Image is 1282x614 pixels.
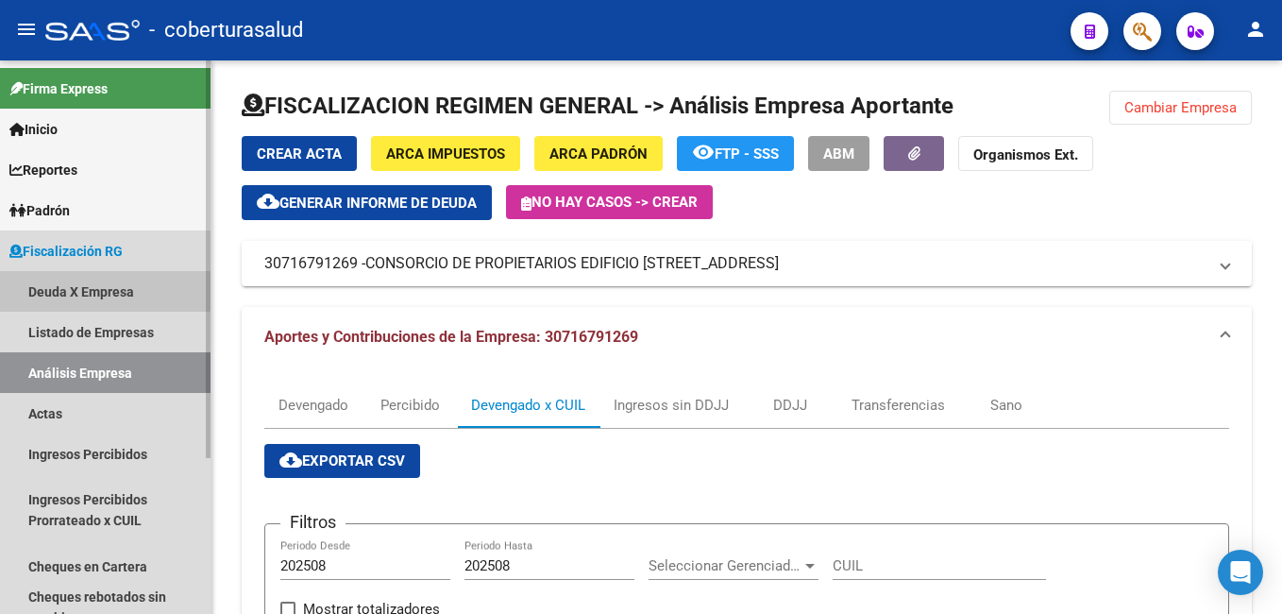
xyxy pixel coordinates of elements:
[242,91,953,121] h1: FISCALIZACION REGIMEN GENERAL -> Análisis Empresa Aportante
[371,136,520,171] button: ARCA Impuestos
[280,509,346,536] h3: Filtros
[279,449,302,471] mat-icon: cloud_download
[365,253,779,274] span: CONSORCIO DE PROPIETARIOS EDIFICIO [STREET_ADDRESS]
[973,146,1078,163] strong: Organismos Ext.
[9,241,123,262] span: Fiscalización RG
[1244,18,1267,41] mat-icon: person
[692,141,715,163] mat-icon: remove_red_eye
[257,190,279,213] mat-icon: cloud_download
[380,395,440,416] div: Percibido
[9,78,108,99] span: Firma Express
[715,145,779,162] span: FTP - SSS
[257,145,342,162] span: Crear Acta
[9,160,77,180] span: Reportes
[506,185,713,219] button: No hay casos -> Crear
[264,253,1206,274] mat-panel-title: 30716791269 -
[242,185,492,220] button: Generar informe de deuda
[677,136,794,171] button: FTP - SSS
[278,395,348,416] div: Devengado
[852,395,945,416] div: Transferencias
[15,18,38,41] mat-icon: menu
[649,557,801,574] span: Seleccionar Gerenciador
[386,145,505,162] span: ARCA Impuestos
[549,145,648,162] span: ARCA Padrón
[614,395,729,416] div: Ingresos sin DDJJ
[242,241,1252,286] mat-expansion-panel-header: 30716791269 -CONSORCIO DE PROPIETARIOS EDIFICIO [STREET_ADDRESS]
[242,307,1252,367] mat-expansion-panel-header: Aportes y Contribuciones de la Empresa: 30716791269
[1124,99,1237,116] span: Cambiar Empresa
[534,136,663,171] button: ARCA Padrón
[808,136,869,171] button: ABM
[264,444,420,478] button: Exportar CSV
[773,395,807,416] div: DDJJ
[521,194,698,211] span: No hay casos -> Crear
[990,395,1022,416] div: Sano
[9,200,70,221] span: Padrón
[279,452,405,469] span: Exportar CSV
[9,119,58,140] span: Inicio
[264,328,638,346] span: Aportes y Contribuciones de la Empresa: 30716791269
[279,195,477,212] span: Generar informe de deuda
[823,145,854,162] span: ABM
[242,136,357,171] button: Crear Acta
[958,136,1093,171] button: Organismos Ext.
[1218,550,1263,595] div: Open Intercom Messenger
[149,9,303,51] span: - coberturasalud
[1109,91,1252,125] button: Cambiar Empresa
[471,395,585,416] div: Devengado x CUIL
